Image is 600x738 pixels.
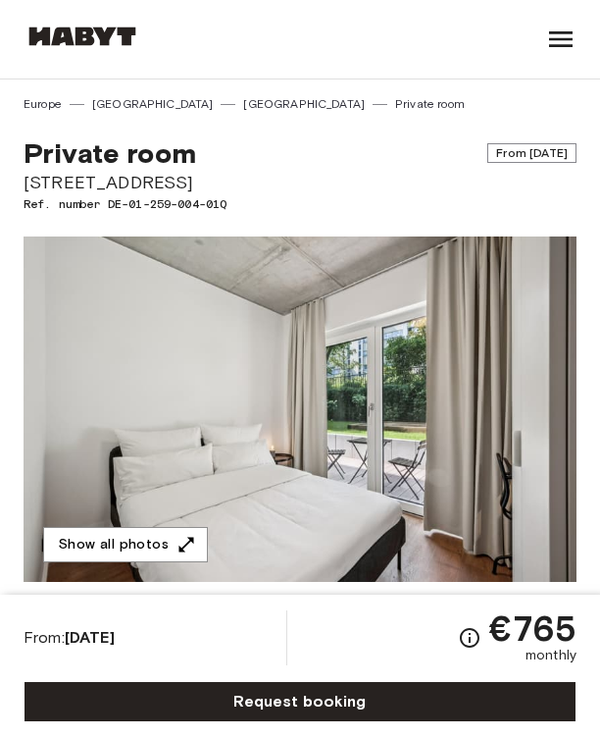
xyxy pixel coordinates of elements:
span: [STREET_ADDRESS] [24,170,576,195]
span: monthly [525,646,576,665]
img: Marketing picture of unit DE-01-259-004-01Q [24,237,576,582]
a: [GEOGRAPHIC_DATA] [243,95,365,113]
button: Show all photos [43,527,208,563]
span: €765 [489,610,576,646]
span: From [DATE] [487,143,576,163]
span: Private room [24,136,196,170]
a: [GEOGRAPHIC_DATA] [92,95,214,113]
a: Private room [395,95,465,113]
img: Habyt [24,26,141,46]
b: [DATE] [65,628,115,647]
a: Europe [24,95,62,113]
span: Ref. number DE-01-259-004-01Q [24,195,576,213]
a: Request booking [24,681,576,722]
span: From: [24,627,115,649]
svg: Check cost overview for full price breakdown. Please note that discounts apply to new joiners onl... [458,626,481,650]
